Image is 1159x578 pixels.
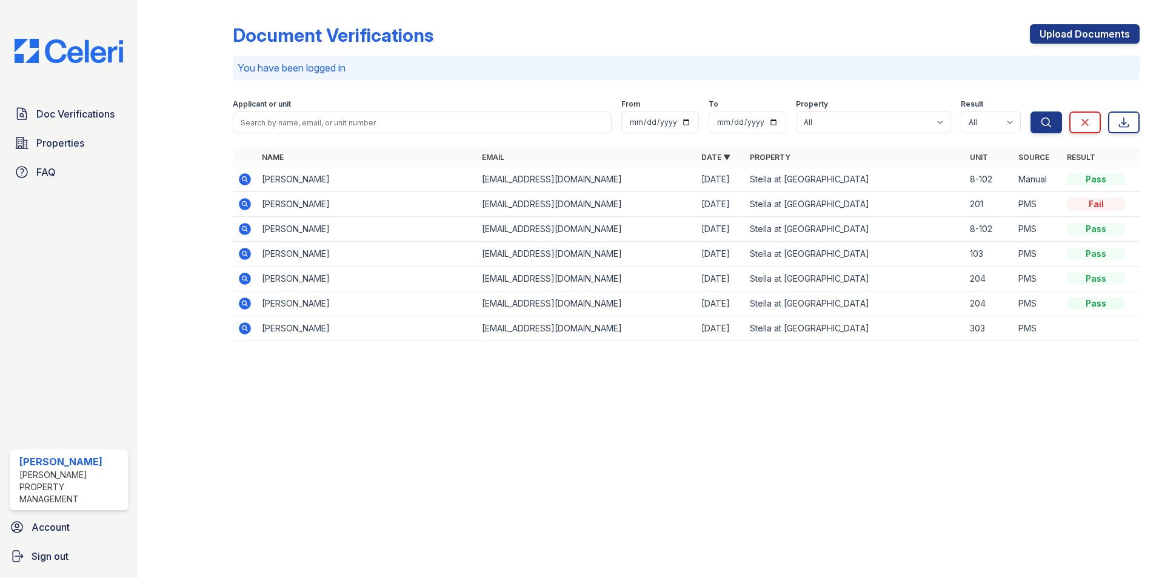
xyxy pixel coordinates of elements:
[262,153,284,162] a: Name
[1014,267,1062,291] td: PMS
[1067,173,1125,185] div: Pass
[745,291,965,316] td: Stella at [GEOGRAPHIC_DATA]
[1014,192,1062,217] td: PMS
[709,99,718,109] label: To
[965,167,1014,192] td: 8-102
[1018,153,1049,162] a: Source
[1014,316,1062,341] td: PMS
[5,515,133,539] a: Account
[238,61,1135,75] p: You have been logged in
[19,454,123,469] div: [PERSON_NAME]
[257,217,477,242] td: [PERSON_NAME]
[621,99,640,109] label: From
[696,316,745,341] td: [DATE]
[36,165,56,179] span: FAQ
[477,217,697,242] td: [EMAIL_ADDRESS][DOMAIN_NAME]
[965,316,1014,341] td: 303
[10,102,128,126] a: Doc Verifications
[36,136,84,150] span: Properties
[32,549,68,563] span: Sign out
[696,192,745,217] td: [DATE]
[745,267,965,291] td: Stella at [GEOGRAPHIC_DATA]
[477,316,697,341] td: [EMAIL_ADDRESS][DOMAIN_NAME]
[482,153,504,162] a: Email
[1067,248,1125,260] div: Pass
[1014,167,1062,192] td: Manual
[965,217,1014,242] td: 8-102
[257,316,477,341] td: [PERSON_NAME]
[477,242,697,267] td: [EMAIL_ADDRESS][DOMAIN_NAME]
[696,242,745,267] td: [DATE]
[477,192,697,217] td: [EMAIL_ADDRESS][DOMAIN_NAME]
[1067,223,1125,235] div: Pass
[233,24,433,46] div: Document Verifications
[970,153,988,162] a: Unit
[696,267,745,291] td: [DATE]
[257,242,477,267] td: [PERSON_NAME]
[745,167,965,192] td: Stella at [GEOGRAPHIC_DATA]
[257,192,477,217] td: [PERSON_NAME]
[477,167,697,192] td: [EMAIL_ADDRESS][DOMAIN_NAME]
[477,267,697,291] td: [EMAIL_ADDRESS][DOMAIN_NAME]
[19,469,123,505] div: [PERSON_NAME] Property Management
[1014,291,1062,316] td: PMS
[10,160,128,184] a: FAQ
[233,99,291,109] label: Applicant or unit
[233,111,612,133] input: Search by name, email, or unit number
[1014,242,1062,267] td: PMS
[1067,273,1125,285] div: Pass
[1067,198,1125,210] div: Fail
[696,217,745,242] td: [DATE]
[965,267,1014,291] td: 204
[965,242,1014,267] td: 103
[10,131,128,155] a: Properties
[965,192,1014,217] td: 201
[32,520,70,534] span: Account
[961,99,983,109] label: Result
[750,153,790,162] a: Property
[1014,217,1062,242] td: PMS
[257,167,477,192] td: [PERSON_NAME]
[701,153,730,162] a: Date ▼
[745,192,965,217] td: Stella at [GEOGRAPHIC_DATA]
[257,267,477,291] td: [PERSON_NAME]
[1030,24,1140,44] a: Upload Documents
[745,316,965,341] td: Stella at [GEOGRAPHIC_DATA]
[5,39,133,63] img: CE_Logo_Blue-a8612792a0a2168367f1c8372b55b34899dd931a85d93a1a3d3e32e68fde9ad4.png
[745,217,965,242] td: Stella at [GEOGRAPHIC_DATA]
[745,242,965,267] td: Stella at [GEOGRAPHIC_DATA]
[1067,297,1125,310] div: Pass
[477,291,697,316] td: [EMAIL_ADDRESS][DOMAIN_NAME]
[257,291,477,316] td: [PERSON_NAME]
[796,99,828,109] label: Property
[696,167,745,192] td: [DATE]
[696,291,745,316] td: [DATE]
[965,291,1014,316] td: 204
[36,107,115,121] span: Doc Verifications
[5,544,133,568] a: Sign out
[1067,153,1095,162] a: Result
